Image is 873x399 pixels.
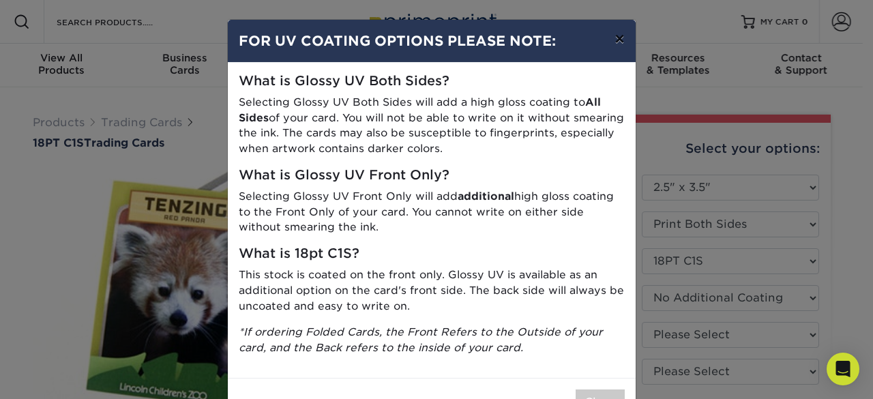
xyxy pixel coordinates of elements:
p: Selecting Glossy UV Front Only will add high gloss coating to the Front Only of your card. You ca... [239,189,625,235]
button: × [604,20,635,58]
i: *If ordering Folded Cards, the Front Refers to the Outside of your card, and the Back refers to t... [239,325,603,354]
strong: All Sides [239,95,601,124]
h5: What is 18pt C1S? [239,246,625,262]
h5: What is Glossy UV Front Only? [239,168,625,183]
h4: FOR UV COATING OPTIONS PLEASE NOTE: [239,31,625,51]
strong: additional [458,190,514,203]
div: Open Intercom Messenger [827,353,859,385]
p: Selecting Glossy UV Both Sides will add a high gloss coating to of your card. You will not be abl... [239,95,625,157]
p: This stock is coated on the front only. Glossy UV is available as an additional option on the car... [239,267,625,314]
h5: What is Glossy UV Both Sides? [239,74,625,89]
